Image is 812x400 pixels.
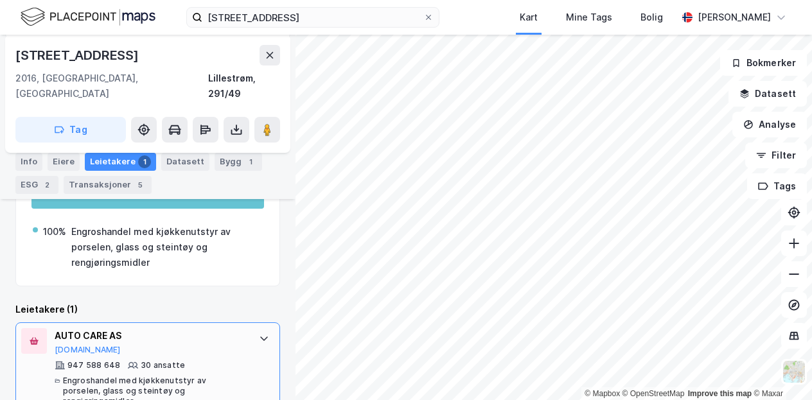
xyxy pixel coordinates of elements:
[208,71,280,101] div: Lillestrøm, 291/49
[585,389,620,398] a: Mapbox
[688,389,752,398] a: Improve this map
[720,50,807,76] button: Bokmerker
[622,389,685,398] a: OpenStreetMap
[15,176,58,194] div: ESG
[67,360,120,370] div: 947 588 648
[244,155,257,168] div: 1
[748,338,812,400] iframe: Chat Widget
[745,143,807,168] button: Filter
[747,173,807,199] button: Tags
[71,224,263,270] div: Engroshandel med kjøkkenutstyr av porselen, glass og steintøy og rengjøringsmidler
[134,178,146,191] div: 5
[15,45,141,65] div: [STREET_ADDRESS]
[15,71,208,101] div: 2016, [GEOGRAPHIC_DATA], [GEOGRAPHIC_DATA]
[141,360,185,370] div: 30 ansatte
[732,112,807,137] button: Analyse
[55,345,121,355] button: [DOMAIN_NAME]
[85,153,156,171] div: Leietakere
[566,10,612,25] div: Mine Tags
[202,8,423,27] input: Søk på adresse, matrikkel, gårdeiere, leietakere eller personer
[215,153,262,171] div: Bygg
[640,10,663,25] div: Bolig
[55,328,246,343] div: AUTO CARE AS
[40,178,53,191] div: 2
[15,117,126,143] button: Tag
[728,81,807,107] button: Datasett
[698,10,771,25] div: [PERSON_NAME]
[15,153,42,171] div: Info
[43,224,66,239] div: 100%
[138,155,151,168] div: 1
[161,153,209,171] div: Datasett
[48,153,80,171] div: Eiere
[21,6,155,28] img: logo.f888ab2527a4732fd821a326f86c7f29.svg
[520,10,538,25] div: Kart
[64,176,152,194] div: Transaksjoner
[15,302,280,317] div: Leietakere (1)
